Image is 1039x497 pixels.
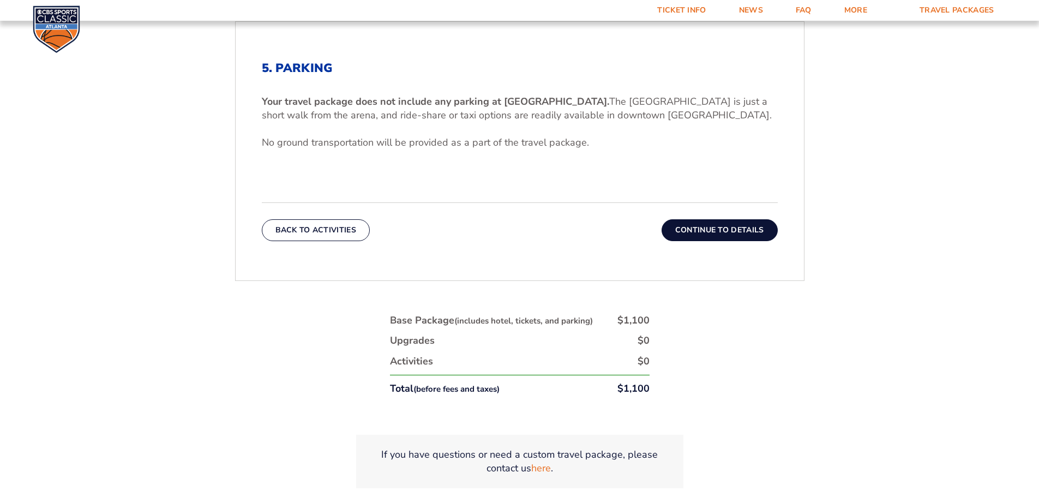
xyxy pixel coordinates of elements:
div: Upgrades [390,334,435,348]
b: Your travel package does not include any parking at [GEOGRAPHIC_DATA]. [262,95,609,108]
div: Base Package [390,314,593,327]
a: here [531,462,551,475]
p: If you have questions or need a custom travel package, please contact us . [369,448,670,475]
div: $0 [638,355,650,368]
small: (includes hotel, tickets, and parking) [454,315,593,326]
div: $0 [638,334,650,348]
div: $1,100 [617,382,650,396]
div: $1,100 [617,314,650,327]
p: No ground transportation will be provided as a part of the travel package. [262,136,778,149]
h2: 5. Parking [262,61,778,75]
p: The [GEOGRAPHIC_DATA] is just a short walk from the arena, and ride-share or taxi options are rea... [262,95,778,122]
button: Back To Activities [262,219,370,241]
div: Activities [390,355,433,368]
small: (before fees and taxes) [413,384,500,394]
button: Continue To Details [662,219,778,241]
div: Total [390,382,500,396]
img: CBS Sports Classic [33,5,80,53]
